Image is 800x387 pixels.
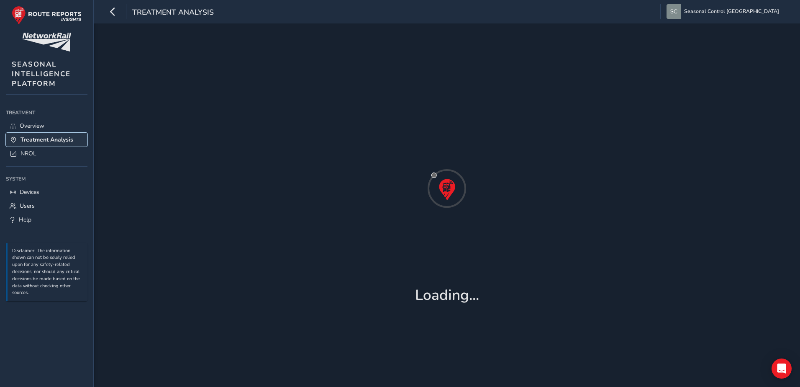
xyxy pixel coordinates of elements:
[6,147,87,160] a: NROL
[6,213,87,227] a: Help
[6,119,87,133] a: Overview
[12,248,83,297] p: Disclaimer: The information shown can not be solely relied upon for any safety-related decisions,...
[6,173,87,185] div: System
[132,7,214,19] span: Treatment Analysis
[20,122,44,130] span: Overview
[667,4,681,19] img: diamond-layout
[20,202,35,210] span: Users
[19,216,31,224] span: Help
[21,150,36,157] span: NROL
[20,188,39,196] span: Devices
[667,4,782,19] button: Seasonal Control [GEOGRAPHIC_DATA]
[6,106,87,119] div: Treatment
[6,185,87,199] a: Devices
[6,199,87,213] a: Users
[772,359,792,379] div: Open Intercom Messenger
[12,59,71,88] span: SEASONAL INTELLIGENCE PLATFORM
[415,286,479,304] h1: Loading...
[22,33,71,52] img: customer logo
[12,6,82,25] img: rr logo
[6,133,87,147] a: Treatment Analysis
[684,4,779,19] span: Seasonal Control [GEOGRAPHIC_DATA]
[21,136,73,144] span: Treatment Analysis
